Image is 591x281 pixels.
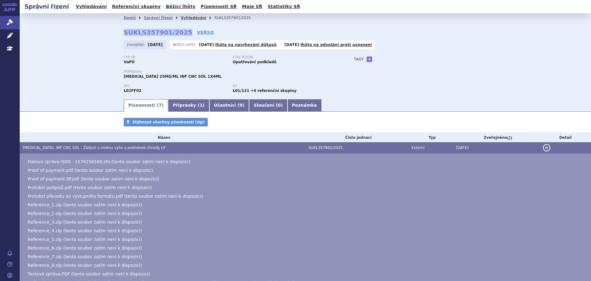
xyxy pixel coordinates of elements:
[124,70,342,74] p: Přípravek:
[124,56,227,59] p: Typ SŘ:
[28,220,142,225] span: Reference_3.zip (tento soubor zatím není k dispozici)
[28,176,159,181] span: Proof of payment SP.pdf (tento soubor zatím není k dispozici)
[110,2,163,11] a: Referenční skupiny
[28,202,142,207] span: Reference_1.zip (tento soubor zatím není k dispozici)
[124,16,136,20] a: Domů
[124,60,135,64] strong: VaPÚ
[354,56,364,63] h3: Tagy
[251,89,296,93] strong: +4 referenční skupiny
[214,13,259,23] li: SUKLS357901/2025
[540,133,591,142] th: Detail
[144,16,173,20] a: Správní řízení
[28,271,150,276] span: Textová zpráva.PDF (tento soubor zatím není k dispozici)
[124,118,208,126] a: Stáhnout všechny písemnosti (zip)
[199,2,239,11] a: Písemnosti SŘ
[284,42,372,47] p: -
[301,43,372,47] a: lhůta na odvolání proti usnesení
[266,2,302,11] a: Statistiky SŘ
[209,99,249,112] a: Účastníci (9)
[305,142,408,154] td: SUKL357901/2025
[132,120,205,124] span: Stáhnout všechny písemnosti (zip)
[305,133,408,142] th: Číslo jednací
[124,29,192,36] strong: SUKLS357901/2025
[181,16,206,20] a: Vyhledávání
[453,142,540,154] td: [DATE]
[233,89,249,93] strong: pembrolizumab
[233,84,336,88] p: RS:
[367,56,372,62] a: +
[197,29,214,35] a: VERSO
[453,133,540,142] th: Zveřejněno
[148,43,163,47] strong: [DATE]
[74,2,109,11] a: Vyhledávání
[173,42,198,47] span: Běžící lhůty:
[164,2,197,11] a: Běžící lhůty
[28,246,142,250] span: Reference_6.zip (tento soubor zatím není k dispozici)
[239,103,243,108] span: 9
[159,103,162,108] span: 7
[20,2,74,11] h2: Správní řízení
[408,133,453,142] th: Typ
[199,42,277,47] p: -
[28,237,142,242] span: Reference_5.zip (tento soubor zatím není k dispozici)
[28,211,142,216] span: Reference_2.zip (tento soubor zatím není k dispozici)
[287,99,322,112] a: Poznámka
[127,42,146,47] span: Zahájeno:
[199,43,214,47] strong: [DATE]
[233,56,336,59] p: Stav řízení:
[23,146,165,150] span: KEYTRUDA, INF CNC SOL - Žádost o změnu výše a podmínek úhrady LP
[28,254,142,259] span: Reference_7.zip (tento soubor zatím není k dispozici)
[543,144,550,151] button: detail
[28,228,142,233] span: Reference_4.zip (tento soubor zatím není k dispozici)
[124,89,141,93] strong: PEMBROLIZUMAB
[28,194,203,199] span: Protokol převodu do výstupního formátu.pdf (tento soubor zatím není k dispozici)
[124,99,168,112] a: Písemnosti (7)
[233,60,276,64] strong: Opatřování podkladů
[168,99,209,112] a: Přípravky (1)
[124,74,222,79] span: [MEDICAL_DATA] 25MG/ML INF CNC SOL 1X4ML
[412,146,424,150] span: Externí
[20,133,305,142] th: Název
[249,99,287,112] a: Sloučení (0)
[200,103,203,108] span: 1
[28,168,153,173] span: Proof of payment.pdf (tento soubor zatím není k dispozici)
[240,2,264,11] a: Moje SŘ
[507,136,512,140] abbr: (?)
[28,185,152,190] span: Protokol podpisů.pdf (tento soubor zatím není k dispozici)
[284,43,299,47] strong: [DATE]
[278,103,281,108] span: 0
[215,43,277,47] a: lhůta na navrhování důkazů
[28,159,190,164] span: Datová zpráva ISDS - 1574258160.zfo (tento soubor zatím není k dispozici)
[28,263,142,268] span: Reference_8.zip (tento soubor zatím není k dispozici)
[124,84,227,88] p: ATC:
